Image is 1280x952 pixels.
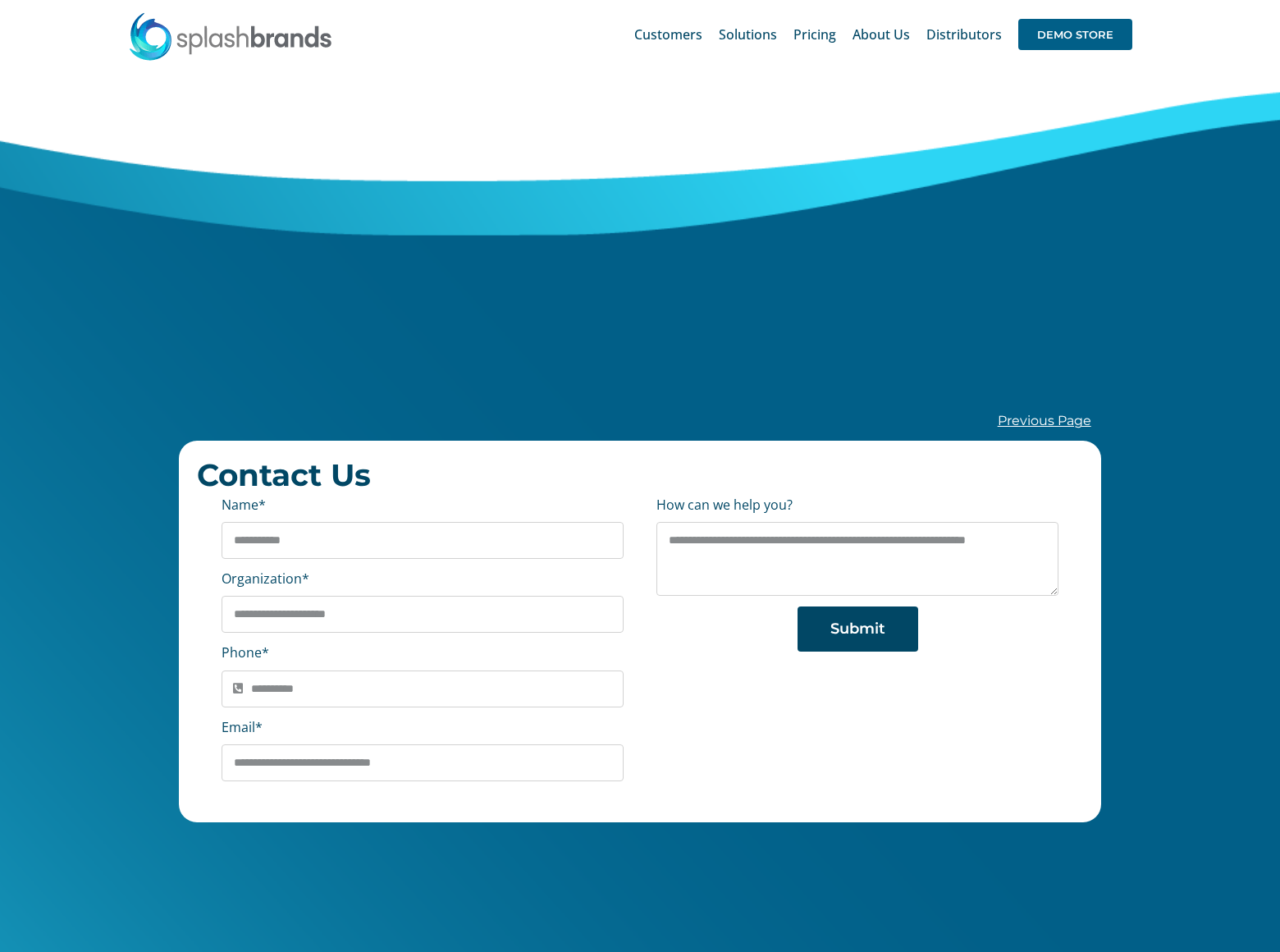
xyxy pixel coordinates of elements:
span: About Us [853,28,910,41]
h2: Contact Us [197,459,1082,492]
a: Pricing [793,8,836,61]
img: SplashBrands.com Logo [128,11,333,61]
abbr: required [255,718,263,736]
label: Organization [222,570,309,588]
span: Customers [634,28,702,41]
label: Name [222,496,266,514]
a: Customers [634,8,702,61]
span: Submit [830,620,885,638]
span: DEMO STORE [1018,19,1132,50]
button: Submit [798,606,918,652]
label: Email [222,718,263,736]
a: Distributors [926,8,1002,61]
a: DEMO STORE [1018,8,1132,61]
nav: Main Menu [634,8,1132,61]
span: Solutions [719,28,777,41]
abbr: required [262,643,269,661]
abbr: required [258,496,266,514]
span: Distributors [926,28,1002,41]
label: Phone [222,643,269,661]
abbr: required [302,570,309,588]
span: Pricing [793,28,836,41]
a: Previous Page [998,413,1091,428]
label: How can we help you? [656,496,793,514]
